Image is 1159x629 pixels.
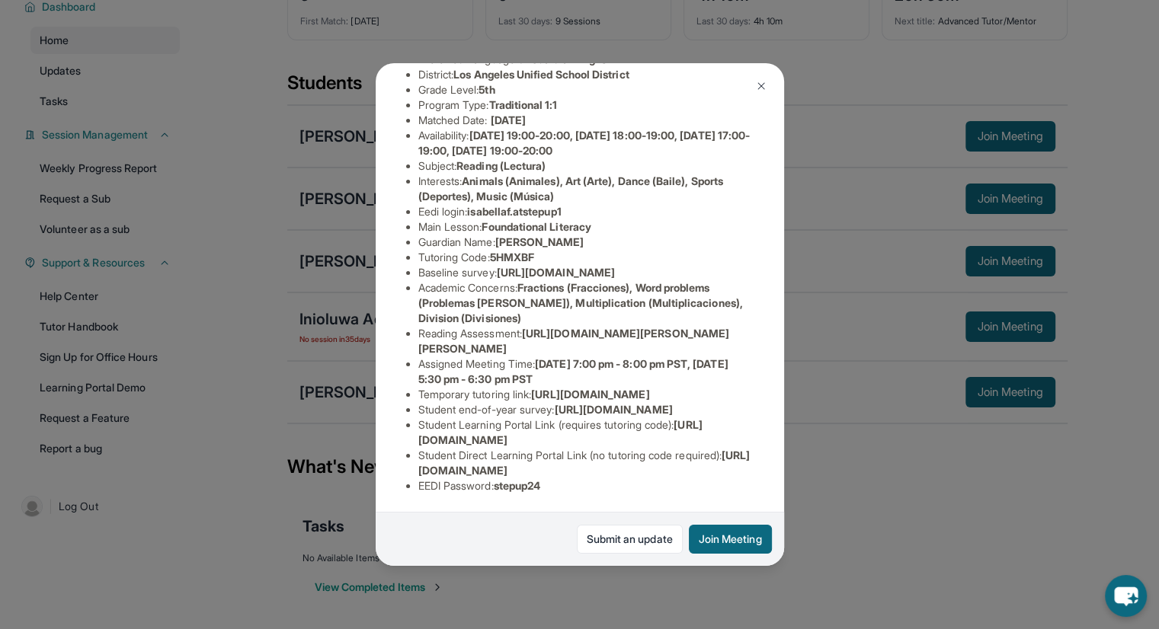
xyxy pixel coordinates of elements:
li: Temporary tutoring link : [418,387,754,402]
li: Grade Level: [418,82,754,97]
span: stepup24 [494,479,541,492]
li: Student Direct Learning Portal Link (no tutoring code required) : [418,448,754,478]
span: [DATE] [491,113,526,126]
span: 5th [479,83,495,96]
button: chat-button [1105,575,1147,617]
a: Submit an update [577,525,683,554]
span: [PERSON_NAME] [495,235,584,248]
li: Reading Assessment : [418,326,754,356]
li: Tutoring Code : [418,250,754,265]
span: Traditional 1:1 [488,98,557,111]
li: Interests : [418,174,754,204]
span: [URL][DOMAIN_NAME] [497,266,615,279]
span: [URL][DOMAIN_NAME][PERSON_NAME][PERSON_NAME] [418,327,730,355]
li: Student end-of-year survey : [418,402,754,417]
span: Foundational Literacy [482,220,591,233]
span: [DATE] 19:00-20:00, [DATE] 18:00-19:00, [DATE] 17:00-19:00, [DATE] 19:00-20:00 [418,129,751,157]
li: Guardian Name : [418,235,754,250]
span: isabellaf.atstepup1 [467,205,561,218]
li: Academic Concerns : [418,280,754,326]
span: Los Angeles Unified School District [453,68,629,81]
li: Subject : [418,158,754,174]
span: Animals (Animales), Art (Arte), Dance (Baile), Sports (Deportes), Music (Música) [418,174,723,203]
span: Fractions (Fracciones), Word problems (Problemas [PERSON_NAME]), Multiplication (Multiplicaciones... [418,281,743,324]
li: Main Lesson : [418,219,754,235]
span: Reading (Lectura) [456,159,546,172]
li: Student Learning Portal Link (requires tutoring code) : [418,417,754,448]
img: Close Icon [755,80,767,92]
span: [URL][DOMAIN_NAME] [554,403,672,416]
li: Matched Date: [418,113,754,128]
li: District: [418,67,754,82]
span: 5HMXBF [490,251,534,263]
li: Availability: [418,128,754,158]
button: Join Meeting [689,525,772,554]
li: EEDI Password : [418,478,754,493]
span: [URL][DOMAIN_NAME] [531,388,649,401]
li: Eedi login : [418,204,754,219]
li: Baseline survey : [418,265,754,280]
li: Assigned Meeting Time : [418,356,754,387]
li: Program Type: [418,97,754,113]
span: [DATE] 7:00 pm - 8:00 pm PST, [DATE] 5:30 pm - 6:30 pm PST [418,357,728,385]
